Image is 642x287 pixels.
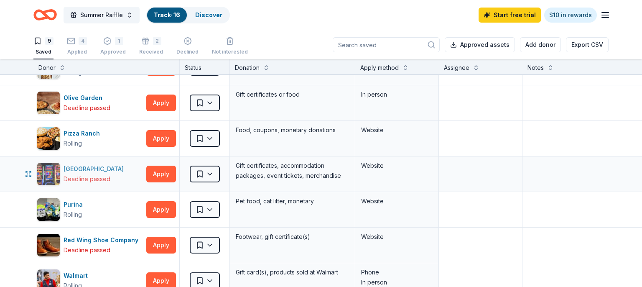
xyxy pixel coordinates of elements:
[64,271,91,281] div: Walmart
[33,33,53,59] button: 9Saved
[33,5,57,25] a: Home
[37,92,60,114] img: Image for Olive Garden
[37,163,60,185] img: Image for Prairie's Edge Casino Resort
[146,130,176,147] button: Apply
[64,235,142,245] div: Red Wing Shoe Company
[100,33,126,59] button: 1Approved
[79,37,87,45] div: 4
[235,124,350,136] div: Food, coupons, monetary donations
[100,49,126,55] div: Approved
[445,37,515,52] button: Approved assets
[212,49,248,55] div: Not interested
[146,95,176,111] button: Apply
[361,161,433,171] div: Website
[235,195,350,207] div: Pet food, cat litter, monetary
[37,91,143,115] button: Image for Olive GardenOlive GardenDeadline passed
[360,63,399,73] div: Apply method
[139,33,163,59] button: 2Received
[38,63,56,73] div: Donor
[64,103,110,113] div: Deadline passed
[139,49,163,55] div: Received
[333,37,440,52] input: Search saved
[176,33,199,59] button: Declined
[235,231,350,243] div: Footwear, gift certificate(s)
[64,200,86,210] div: Purina
[180,59,230,74] div: Status
[235,266,350,278] div: Gift card(s), products sold at Walmart
[361,90,433,100] div: In person
[33,49,53,55] div: Saved
[146,166,176,182] button: Apply
[64,7,140,23] button: Summer Raffle
[361,267,433,277] div: Phone
[444,63,469,73] div: Assignee
[45,37,53,45] div: 9
[479,8,541,23] a: Start free trial
[146,201,176,218] button: Apply
[64,174,110,184] div: Deadline passed
[37,198,143,221] button: Image for PurinaPurinaRolling
[80,10,123,20] span: Summer Raffle
[64,164,127,174] div: [GEOGRAPHIC_DATA]
[520,37,561,52] button: Add donor
[235,89,350,100] div: Gift certificates or food
[235,63,260,73] div: Donation
[566,37,609,52] button: Export CSV
[235,160,350,182] div: Gift certificates, accommodation packages, event tickets, merchandise
[64,93,110,103] div: Olive Garden
[64,138,82,149] div: Rolling
[361,125,433,135] div: Website
[37,127,60,150] img: Image for Pizza Ranch
[64,128,103,138] div: Pizza Ranch
[146,7,230,23] button: Track· 16Discover
[64,210,82,220] div: Rolling
[37,234,60,256] img: Image for Red Wing Shoe Company
[67,33,87,59] button: 4Applied
[176,49,199,55] div: Declined
[37,233,143,257] button: Image for Red Wing Shoe CompanyRed Wing Shoe CompanyDeadline passed
[153,37,161,45] div: 2
[37,127,143,150] button: Image for Pizza RanchPizza RanchRolling
[37,162,143,186] button: Image for Prairie's Edge Casino Resort[GEOGRAPHIC_DATA]Deadline passed
[115,37,123,45] div: 1
[154,11,180,18] a: Track· 16
[146,237,176,254] button: Apply
[195,11,222,18] a: Discover
[37,198,60,221] img: Image for Purina
[544,8,597,23] a: $10 in rewards
[212,33,248,59] button: Not interested
[361,196,433,206] div: Website
[361,232,433,242] div: Website
[64,245,110,255] div: Deadline passed
[67,49,87,55] div: Applied
[527,63,544,73] div: Notes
